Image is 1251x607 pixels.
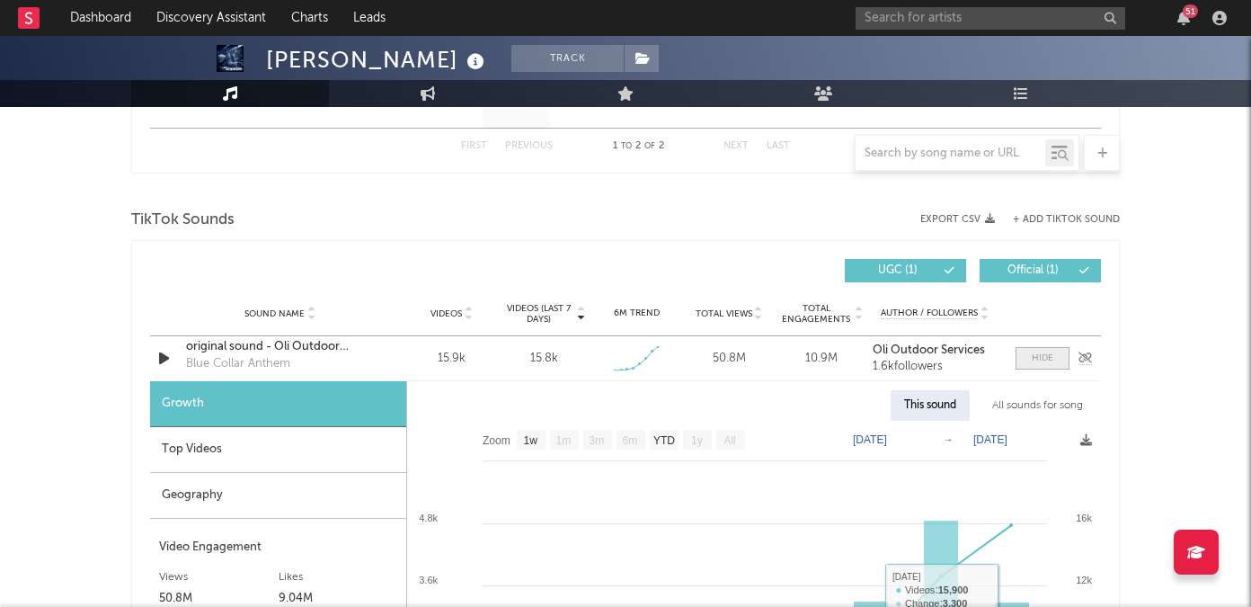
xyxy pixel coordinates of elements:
div: 50.8M [688,350,771,368]
text: → [943,433,954,446]
span: Total Views [696,308,752,319]
button: Track [511,45,624,72]
div: Blue Collar Anthem [186,355,290,373]
div: Video Engagement [159,537,397,558]
input: Search by song name or URL [856,147,1045,161]
span: Videos (last 7 days) [502,303,575,325]
span: UGC ( 1 ) [856,265,939,276]
text: 12k [1076,575,1092,585]
div: 51 [1183,4,1198,18]
div: [PERSON_NAME] [266,45,489,75]
div: Growth [150,381,406,427]
div: Geography [150,473,406,519]
input: Search for artists [856,7,1125,30]
text: YTD [653,434,675,447]
a: original sound - Oli Outdoor Services [186,338,374,356]
button: + Add TikTok Sound [1013,215,1120,225]
button: UGC(1) [845,259,966,282]
div: 15.8k [530,350,558,368]
div: Top Videos [150,427,406,473]
text: 1m [556,434,572,447]
text: [DATE] [853,433,887,446]
span: Total Engagements [780,303,853,325]
span: Author / Followers [881,308,978,319]
div: 15.9k [410,350,493,368]
a: Oli Outdoor Services [873,344,998,357]
span: Videos [430,308,462,319]
button: 51 [1177,11,1190,25]
text: 16k [1076,513,1092,523]
div: Likes [279,567,398,588]
span: TikTok Sounds [131,210,235,231]
text: 4.8k [419,513,438,523]
text: All [723,434,735,447]
span: Sound Name [244,308,305,319]
button: + Add TikTok Sound [995,215,1120,225]
text: 1w [524,434,538,447]
div: This sound [891,390,970,421]
span: Official ( 1 ) [991,265,1074,276]
div: 6M Trend [595,307,679,320]
text: 6m [623,434,638,447]
text: 1y [691,434,703,447]
button: Official(1) [980,259,1101,282]
text: [DATE] [973,433,1007,446]
text: 3m [590,434,605,447]
text: 3.6k [419,575,438,585]
div: All sounds for song [979,390,1096,421]
text: Zoom [483,434,510,447]
div: 1.6k followers [873,361,998,373]
div: Views [159,567,279,588]
strong: Oli Outdoor Services [873,344,985,356]
div: 10.9M [780,350,864,368]
button: Export CSV [920,214,995,225]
